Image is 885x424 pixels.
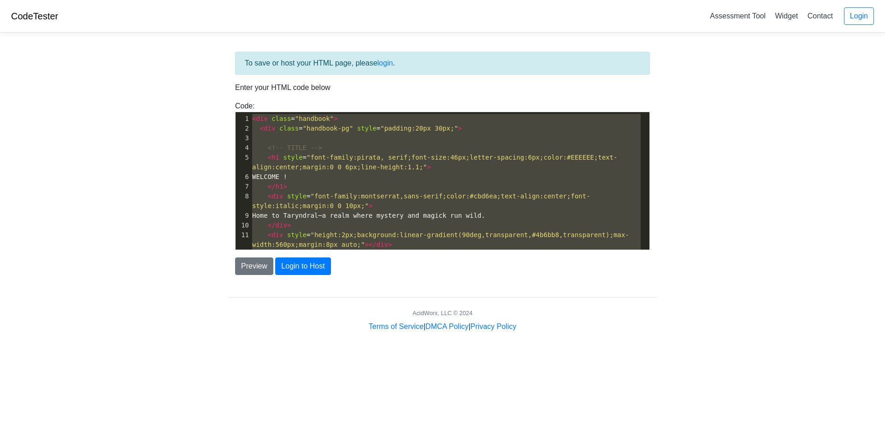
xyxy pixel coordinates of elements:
[276,183,283,190] span: h1
[252,125,462,132] span: = =
[252,212,485,219] span: Home to Taryndral─a realm where mystery and magick run wild.
[236,143,250,153] div: 4
[252,154,617,171] span: =
[287,221,291,229] span: >
[804,8,837,24] a: Contact
[268,144,322,151] span: <!-- TITLE -->
[844,7,874,25] a: Login
[268,231,271,239] span: <
[303,125,354,132] span: "handbook-pg"
[236,211,250,221] div: 9
[264,125,275,132] span: div
[268,154,271,161] span: <
[252,231,629,248] span: "height:2px;background:linear-gradient(90deg,transparent,#4b6bb8,transparent);max-width:560px;mar...
[228,101,657,250] div: Code:
[425,322,468,330] a: DMCA Policy
[252,115,256,122] span: <
[413,309,472,317] div: AcidWorx, LLC © 2024
[256,115,267,122] span: div
[252,115,338,122] span: =
[271,231,283,239] span: div
[11,11,58,21] a: CodeTester
[236,172,250,182] div: 6
[268,183,276,190] span: </
[378,59,393,67] a: login
[236,230,250,240] div: 11
[271,154,279,161] span: h1
[369,321,516,332] div: | |
[268,221,276,229] span: </
[276,221,287,229] span: div
[260,125,264,132] span: <
[235,52,650,75] div: To save or host your HTML page, please .
[295,115,334,122] span: "handbook"
[252,173,287,180] span: WELCOME !
[283,183,287,190] span: >
[334,115,337,122] span: >
[236,221,250,230] div: 10
[236,133,250,143] div: 3
[236,114,250,124] div: 1
[427,163,431,171] span: >
[236,153,250,162] div: 5
[357,125,377,132] span: style
[275,257,330,275] button: Login to Host
[268,192,271,200] span: <
[380,125,458,132] span: "padding:20px 30px;"
[388,241,392,248] span: >
[235,82,650,93] p: Enter your HTML code below
[236,191,250,201] div: 8
[236,124,250,133] div: 2
[236,182,250,191] div: 7
[369,322,424,330] a: Terms of Service
[252,154,617,171] span: "font-family:pirata, serif;font-size:46px;letter-spacing:6px;color:#EEEEEE;text-align:center;marg...
[271,192,283,200] span: div
[252,231,629,248] span: =
[283,154,302,161] span: style
[771,8,802,24] a: Widget
[235,257,273,275] button: Preview
[458,125,462,132] span: >
[252,192,590,209] span: "font-family:montserrat,sans-serif;color:#cbd6ea;text-align:center;font-style:italic;margin:0 0 1...
[369,202,372,209] span: >
[271,115,291,122] span: class
[377,241,388,248] span: div
[365,241,376,248] span: ></
[252,192,590,209] span: =
[279,125,299,132] span: class
[706,8,769,24] a: Assessment Tool
[287,231,307,239] span: style
[287,192,307,200] span: style
[471,322,517,330] a: Privacy Policy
